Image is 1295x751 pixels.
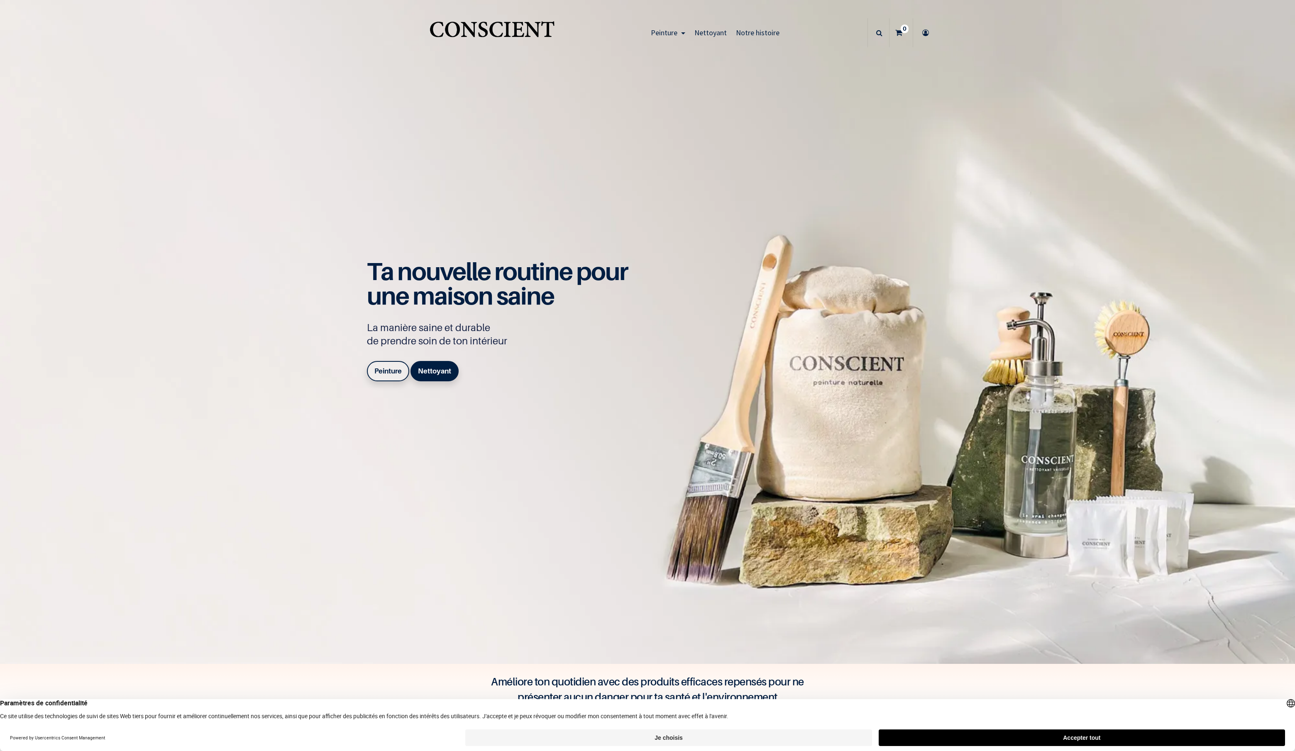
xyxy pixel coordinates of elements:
p: La manière saine et durable de prendre soin de ton intérieur [367,321,637,348]
a: Logo of Conscient [428,17,556,49]
iframe: Tidio Chat [1252,697,1291,736]
a: Nettoyant [410,361,459,381]
img: Conscient [428,17,556,49]
h4: Améliore ton quotidien avec des produits efficaces repensés pour ne présenter aucun danger pour t... [481,674,814,705]
span: Nettoyant [694,28,727,37]
span: Ta nouvelle routine pour une maison saine [367,256,628,310]
span: Peinture [651,28,677,37]
b: Nettoyant [418,367,451,375]
a: 0 [889,18,913,47]
span: Notre histoire [736,28,779,37]
sup: 0 [901,24,909,33]
b: Peinture [374,367,402,375]
a: Peinture [646,18,690,47]
a: Peinture [367,361,409,381]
